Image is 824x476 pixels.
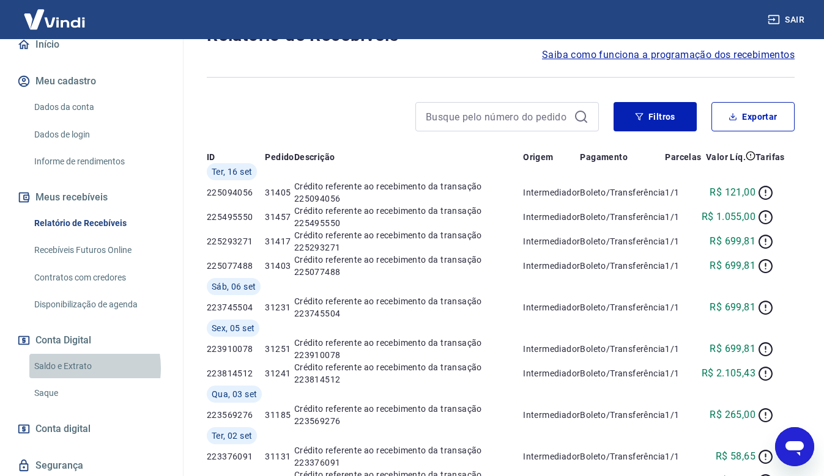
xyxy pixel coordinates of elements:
p: 31403 [265,260,294,272]
p: R$ 2.105,43 [702,366,755,381]
button: Filtros [614,102,697,131]
a: Relatório de Recebíveis [29,211,168,236]
p: Origem [523,151,553,163]
p: 1/1 [665,343,701,355]
p: R$ 699,81 [710,258,755,273]
button: Meu cadastro [15,68,168,95]
p: Intermediador [523,450,580,463]
p: Boleto/Transferência [580,409,665,421]
img: Vindi [15,1,94,38]
a: Saiba como funciona a programação dos recebimentos [542,48,795,62]
p: Boleto/Transferência [580,186,665,199]
p: 225495550 [207,211,265,223]
p: Crédito referente ao recebimento da transação 223910078 [294,337,523,361]
p: Intermediador [523,211,580,223]
a: Disponibilização de agenda [29,292,168,317]
p: Boleto/Transferência [580,260,665,272]
a: Conta digital [15,416,168,442]
p: 223814512 [207,367,265,379]
p: 223569276 [207,409,265,421]
p: 1/1 [665,301,701,313]
p: Pagamento [580,151,628,163]
p: 31185 [265,409,294,421]
button: Exportar [711,102,795,131]
a: Informe de rendimentos [29,149,168,174]
span: Sáb, 06 set [212,280,256,293]
span: Qua, 03 set [212,388,257,400]
p: R$ 699,81 [710,300,755,315]
p: 1/1 [665,186,701,199]
p: 1/1 [665,367,701,379]
p: Intermediador [523,235,580,247]
p: Intermediador [523,260,580,272]
p: Boleto/Transferência [580,367,665,379]
p: 1/1 [665,211,701,223]
a: Início [15,31,168,58]
span: Ter, 16 set [212,166,252,178]
p: Intermediador [523,343,580,355]
p: Intermediador [523,367,580,379]
p: Crédito referente ao recebimento da transação 225495550 [294,205,523,229]
p: Crédito referente ao recebimento da transação 223569276 [294,403,523,427]
p: Descrição [294,151,335,163]
a: Recebíveis Futuros Online [29,238,168,263]
p: 223745504 [207,301,265,313]
p: Boleto/Transferência [580,343,665,355]
iframe: Botão para abrir a janela de mensagens [775,427,814,466]
p: 225293271 [207,235,265,247]
p: R$ 1.055,00 [702,210,755,224]
p: R$ 265,00 [710,408,755,422]
span: Conta digital [35,420,91,438]
p: 223910078 [207,343,265,355]
p: 1/1 [665,450,701,463]
p: Pedido [265,151,294,163]
p: Parcelas [665,151,701,163]
p: R$ 699,81 [710,342,755,356]
a: Dados de login [29,122,168,147]
p: Boleto/Transferência [580,235,665,247]
p: 31405 [265,186,294,199]
button: Sair [765,9,809,31]
a: Saldo e Extrato [29,354,168,379]
p: Crédito referente ao recebimento da transação 223376091 [294,444,523,469]
p: 31417 [265,235,294,247]
p: Crédito referente ao recebimento da transação 225094056 [294,180,523,205]
p: Intermediador [523,186,580,199]
p: 1/1 [665,409,701,421]
p: R$ 699,81 [710,234,755,249]
p: 31241 [265,367,294,379]
a: Contratos com credores [29,265,168,290]
p: 1/1 [665,260,701,272]
p: 225077488 [207,260,265,272]
p: Crédito referente ao recebimento da transação 223745504 [294,295,523,320]
p: 31131 [265,450,294,463]
p: 31457 [265,211,294,223]
a: Dados da conta [29,95,168,120]
p: Intermediador [523,301,580,313]
p: R$ 58,65 [716,449,755,464]
p: ID [207,151,215,163]
p: Crédito referente ao recebimento da transação 225077488 [294,254,523,278]
p: 223376091 [207,450,265,463]
p: Boleto/Transferência [580,211,665,223]
p: R$ 121,00 [710,185,755,200]
p: 1/1 [665,235,701,247]
p: Crédito referente ao recebimento da transação 223814512 [294,361,523,386]
p: Valor Líq. [706,151,746,163]
p: Boleto/Transferência [580,301,665,313]
p: Boleto/Transferência [580,450,665,463]
p: 31251 [265,343,294,355]
span: Ter, 02 set [212,430,252,442]
p: 225094056 [207,186,265,199]
p: Tarifas [755,151,785,163]
button: Conta Digital [15,327,168,354]
a: Saque [29,381,168,406]
span: Sex, 05 set [212,322,254,334]
button: Meus recebíveis [15,184,168,211]
input: Busque pelo número do pedido [426,108,569,126]
p: Crédito referente ao recebimento da transação 225293271 [294,229,523,254]
p: 31231 [265,301,294,313]
p: Intermediador [523,409,580,421]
